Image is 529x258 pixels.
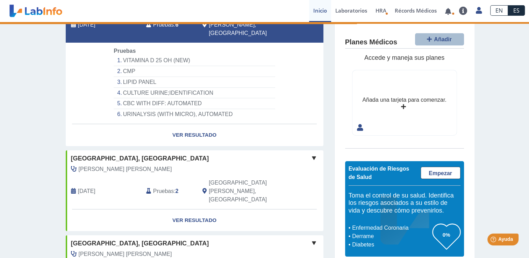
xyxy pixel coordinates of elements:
span: Ambert Valderrama, Luis [79,165,172,173]
span: [GEOGRAPHIC_DATA], [GEOGRAPHIC_DATA] [71,154,209,163]
a: Empezar [421,167,460,179]
div: Añada una tarjeta para comenzar. [362,96,446,104]
h4: Planes Médicos [345,38,397,46]
li: CMP [114,66,275,77]
button: Añadir [415,33,464,45]
li: CULTURE URINE;IDENTIFICATION [114,88,275,99]
span: Accede y maneja sus planes [364,54,444,61]
span: Añadir [434,36,452,42]
div: : [141,179,197,204]
li: Enfermedad Coronaria [350,224,433,232]
a: Ver Resultado [66,209,323,231]
span: Pruebas [153,21,174,29]
iframe: Help widget launcher [467,231,521,250]
li: CBC WITH DIFF: AUTOMATED [114,98,275,109]
span: 2024-10-02 [78,187,95,195]
span: [GEOGRAPHIC_DATA], [GEOGRAPHIC_DATA] [71,239,209,248]
span: Empezar [429,170,452,176]
span: Pruebas [114,48,136,54]
span: Pruebas [153,187,174,195]
li: Diabetes [350,241,433,249]
li: Derrame [350,232,433,241]
span: San Juan, PR [209,179,286,204]
span: 2025-09-08 [78,21,95,29]
h5: Toma el control de su salud. Identifica los riesgos asociados a su estilo de vida y descubre cómo... [349,192,460,215]
div: : [141,12,197,37]
a: EN [490,5,508,16]
li: VITAMINA D 25 OH (NEW) [114,55,275,66]
b: 2 [176,188,179,194]
li: LIPID PANEL [114,77,275,88]
li: URINALYSIS (WITH MICRO), AUTOMATED [114,109,275,120]
h3: 0% [433,230,460,239]
b: 6 [176,22,179,28]
a: ES [508,5,525,16]
span: San Juan, PR [209,12,286,37]
span: HRA [376,7,386,14]
span: Evaluación de Riesgos de Salud [349,166,409,180]
a: Ver Resultado [66,124,323,146]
